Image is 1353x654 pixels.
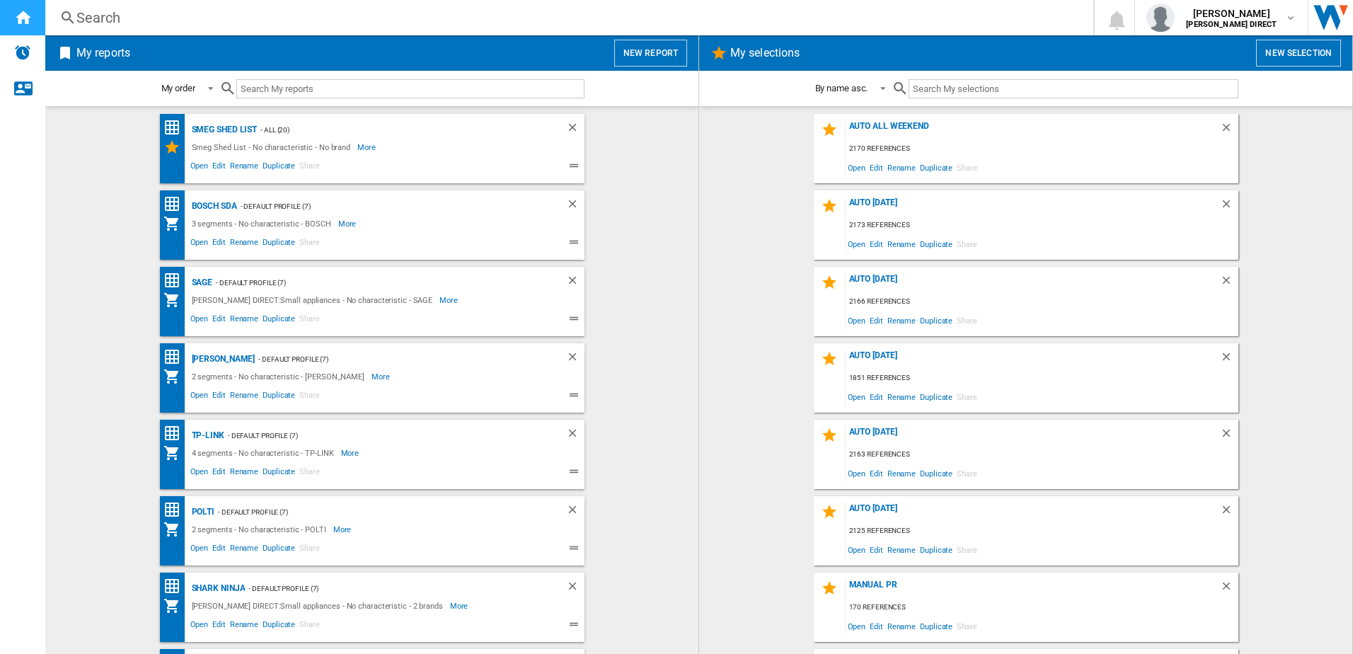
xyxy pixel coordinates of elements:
[846,197,1220,217] div: AUTO [DATE]
[297,465,322,482] span: Share
[210,618,228,635] span: Edit
[566,274,585,292] div: Delete
[228,541,260,558] span: Rename
[566,503,585,521] div: Delete
[846,540,868,559] span: Open
[846,140,1238,158] div: 2170 references
[846,350,1220,369] div: AUTO [DATE]
[260,236,297,253] span: Duplicate
[188,292,440,309] div: [PERSON_NAME] DIRECT:Small appliances - No characteristic - SAGE
[846,522,1238,540] div: 2125 references
[846,446,1238,464] div: 2163 references
[188,427,224,444] div: TP-LINK
[918,616,955,636] span: Duplicate
[1186,6,1277,21] span: [PERSON_NAME]
[163,119,188,137] div: Price Ranking
[1220,350,1238,369] div: Delete
[188,274,213,292] div: SAGE
[846,616,868,636] span: Open
[163,139,188,156] div: My Selections
[214,503,537,521] div: - Default profile (7)
[163,368,188,385] div: My Assortment
[1220,427,1238,446] div: Delete
[846,464,868,483] span: Open
[297,159,322,176] span: Share
[614,40,687,67] button: New report
[846,311,868,330] span: Open
[918,234,955,253] span: Duplicate
[450,597,471,614] span: More
[210,236,228,253] span: Edit
[188,368,372,385] div: 2 segments - No characteristic - [PERSON_NAME]
[955,464,979,483] span: Share
[297,541,322,558] span: Share
[1186,20,1277,29] b: [PERSON_NAME] DIRECT
[868,234,885,253] span: Edit
[846,503,1220,522] div: AUTO [DATE]
[885,387,918,406] span: Rename
[210,389,228,406] span: Edit
[228,312,260,329] span: Rename
[566,580,585,597] div: Delete
[846,293,1238,311] div: 2166 references
[918,311,955,330] span: Duplicate
[846,369,1238,387] div: 1851 references
[260,159,297,176] span: Duplicate
[236,79,585,98] input: Search My reports
[74,40,133,67] h2: My reports
[1220,197,1238,217] div: Delete
[188,215,338,232] div: 3 segments - No characteristic - BOSCH
[210,465,228,482] span: Edit
[188,597,450,614] div: [PERSON_NAME] DIRECT:Small appliances - No characteristic - 2 brands
[163,501,188,519] div: Price Ranking
[76,8,1057,28] div: Search
[918,540,955,559] span: Duplicate
[868,311,885,330] span: Edit
[188,444,341,461] div: 4 segments - No characteristic - TP-LINK
[188,503,215,521] div: Polti
[245,580,537,597] div: - Default profile (7)
[260,465,297,482] span: Duplicate
[955,540,979,559] span: Share
[846,387,868,406] span: Open
[163,348,188,366] div: Price Ranking
[161,83,195,93] div: My order
[918,464,955,483] span: Duplicate
[357,139,378,156] span: More
[228,159,260,176] span: Rename
[228,236,260,253] span: Rename
[228,389,260,406] span: Rename
[846,427,1220,446] div: AUTO [DATE]
[163,578,188,595] div: Price Ranking
[188,312,211,329] span: Open
[439,292,460,309] span: More
[727,40,802,67] h2: My selections
[188,580,246,597] div: Shark Ninja
[909,79,1238,98] input: Search My selections
[1220,503,1238,522] div: Delete
[297,312,322,329] span: Share
[566,350,585,368] div: Delete
[212,274,537,292] div: - Default profile (7)
[188,350,255,368] div: [PERSON_NAME]
[260,541,297,558] span: Duplicate
[846,580,1220,599] div: Manual PR
[188,121,258,139] div: Smeg Shed List
[188,465,211,482] span: Open
[224,427,538,444] div: - Default profile (7)
[885,464,918,483] span: Rename
[333,521,354,538] span: More
[188,197,237,215] div: BOSCH SDA
[163,215,188,232] div: My Assortment
[868,464,885,483] span: Edit
[188,236,211,253] span: Open
[188,618,211,635] span: Open
[297,389,322,406] span: Share
[885,540,918,559] span: Rename
[815,83,868,93] div: By name asc.
[210,159,228,176] span: Edit
[188,521,333,538] div: 2 segments - No characteristic - POLTI
[955,616,979,636] span: Share
[260,312,297,329] span: Duplicate
[955,234,979,253] span: Share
